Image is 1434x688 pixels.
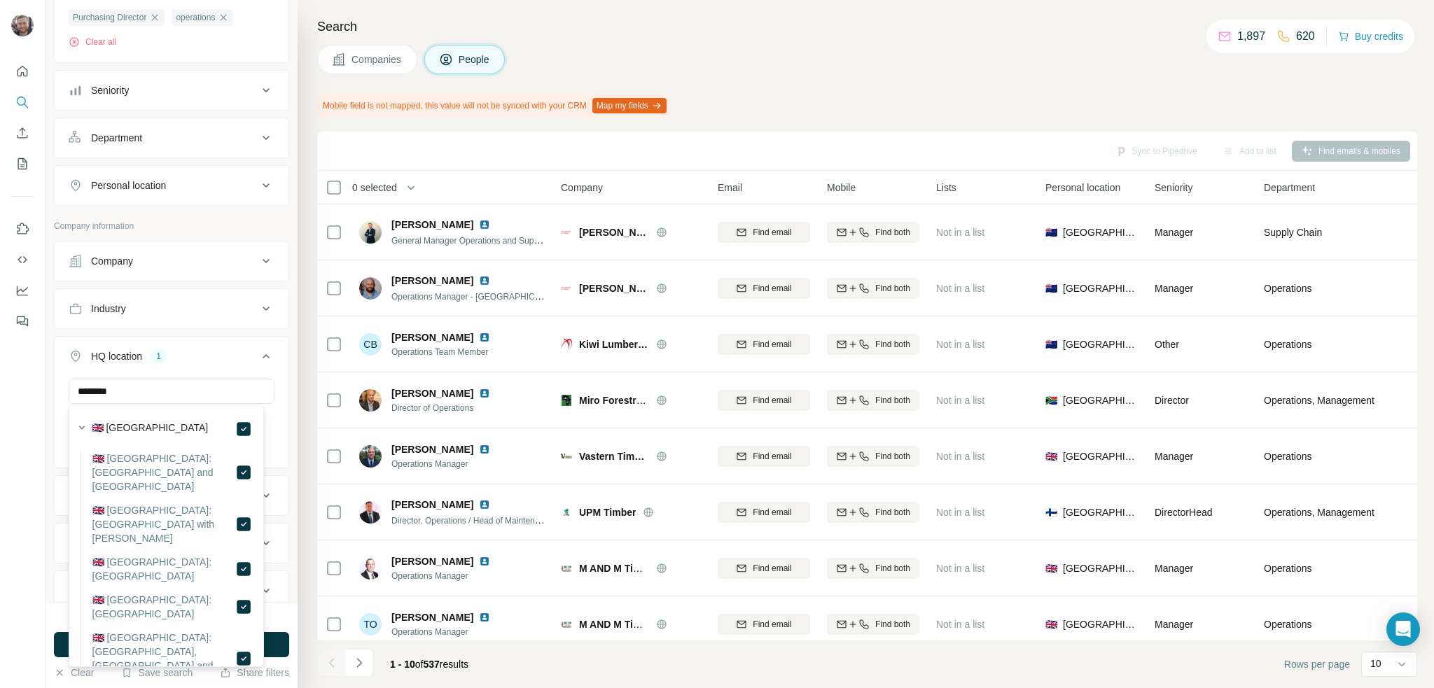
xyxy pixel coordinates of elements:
span: [GEOGRAPHIC_DATA] [1063,561,1138,575]
span: Not in a list [936,227,984,238]
span: Manager [1155,227,1193,238]
span: 🇳🇿 [1045,337,1057,351]
span: Find both [875,506,910,519]
button: Run search [54,632,289,657]
span: Not in a list [936,339,984,350]
span: Email [718,181,742,195]
button: Use Surfe API [11,247,34,272]
span: [GEOGRAPHIC_DATA] [1063,225,1138,239]
span: Other [1155,339,1179,350]
button: Find email [718,222,810,243]
button: Feedback [11,309,34,334]
span: Kiwi Lumber Holdings [579,337,649,351]
p: 1,897 [1237,28,1265,45]
span: 🇫🇮 [1045,505,1057,519]
img: Logo of M AND M Timber - A Division of Forest Garden Group [561,619,572,630]
label: 🇬🇧 [GEOGRAPHIC_DATA]: [GEOGRAPHIC_DATA] and [GEOGRAPHIC_DATA] [92,451,235,493]
img: Avatar [359,221,382,244]
div: CB [359,333,382,356]
img: Avatar [359,557,382,580]
button: Map my fields [592,98,667,113]
span: Manager [1155,283,1193,294]
button: Industry [55,292,288,325]
span: Manager [1155,619,1193,630]
span: [PERSON_NAME] [579,281,649,295]
span: Operations Manager [391,458,507,470]
span: Company [561,181,603,195]
span: Director [1155,395,1189,406]
span: 🇬🇧 [1045,561,1057,575]
span: [GEOGRAPHIC_DATA] [1063,505,1138,519]
span: 🇳🇿 [1045,225,1057,239]
img: LinkedIn logo [479,275,490,286]
span: Find email [753,282,791,295]
img: Avatar [359,445,382,468]
p: Company information [54,220,289,232]
button: Find both [827,502,919,523]
span: Find email [753,618,791,631]
img: Logo of Vastern Timber [561,454,572,458]
span: Director of Operations [391,402,507,414]
span: Lists [936,181,956,195]
label: 🇬🇧 [GEOGRAPHIC_DATA]: [GEOGRAPHIC_DATA] [92,555,235,583]
span: Miro Forestry and Timber Products [579,395,742,406]
div: TO [359,613,382,636]
span: [GEOGRAPHIC_DATA] [1063,617,1138,631]
div: Personal location [91,178,166,192]
span: Find both [875,394,910,407]
img: Avatar [359,389,382,412]
img: Logo of RK Timbers [561,283,572,294]
span: Manager [1155,451,1193,462]
button: HQ location1 [55,339,288,379]
span: M AND M Timber - A Division of Forest Garden Group [579,619,827,630]
span: Operations Manager - [GEOGRAPHIC_DATA] [391,290,563,302]
span: 1 - 10 [390,659,415,670]
span: Not in a list [936,451,984,462]
span: UPM Timber [579,505,636,519]
img: Logo of RK Timbers [561,227,572,238]
button: Find email [718,446,810,467]
button: Enrich CSV [11,120,34,146]
span: Not in a list [936,507,984,518]
img: LinkedIn logo [479,556,490,567]
span: Mobile [827,181,856,195]
span: Operations, Management [1264,393,1374,407]
img: LinkedIn logo [479,499,490,510]
span: [GEOGRAPHIC_DATA] [1063,449,1138,463]
span: [PERSON_NAME] [391,218,473,232]
span: of [415,659,424,670]
img: LinkedIn logo [479,444,490,455]
span: Department [1264,181,1315,195]
button: Find both [827,614,919,635]
span: [GEOGRAPHIC_DATA] [1063,281,1138,295]
span: Operations [1264,561,1311,575]
div: Company [91,254,133,268]
span: [PERSON_NAME] [579,225,649,239]
span: Find email [753,562,791,575]
span: 537 [424,659,440,670]
img: LinkedIn logo [479,388,490,399]
span: Find both [875,562,910,575]
label: 🇬🇧 [GEOGRAPHIC_DATA]: [GEOGRAPHIC_DATA], [GEOGRAPHIC_DATA] and [GEOGRAPHIC_DATA] [92,631,235,687]
span: People [459,52,491,66]
button: Find email [718,558,810,579]
img: Avatar [359,277,382,300]
span: [PERSON_NAME] [391,554,473,568]
div: HQ location [91,349,142,363]
span: Operations Manager [391,626,507,638]
div: 1 [151,350,167,363]
button: Find both [827,334,919,355]
img: Logo of Kiwi Lumber Holdings [561,339,572,350]
span: Manager [1155,563,1193,574]
button: Find both [827,278,919,299]
span: Companies [351,52,403,66]
button: Employees (size) [55,526,288,560]
span: Operations Manager [391,570,507,582]
span: Find both [875,450,910,463]
span: Not in a list [936,619,984,630]
button: Seniority [55,73,288,107]
img: Avatar [359,501,382,524]
button: Navigate to next page [345,649,373,677]
span: Find email [753,450,791,463]
span: [PERSON_NAME] [391,498,473,512]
